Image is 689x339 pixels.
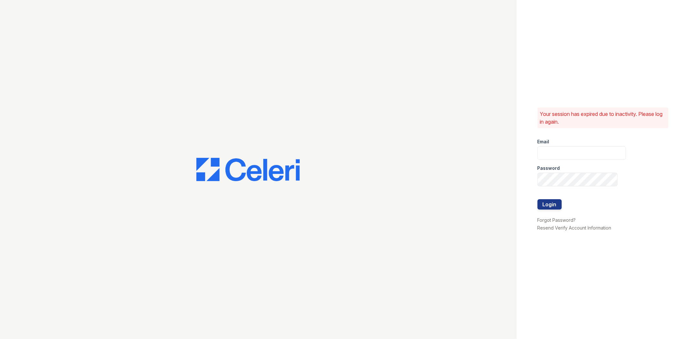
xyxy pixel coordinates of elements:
button: Login [538,199,562,210]
label: Email [538,139,549,145]
a: Resend Verify Account Information [538,225,611,231]
label: Password [538,165,560,171]
img: CE_Logo_Blue-a8612792a0a2168367f1c8372b55b34899dd931a85d93a1a3d3e32e68fde9ad4.png [196,158,300,181]
p: Your session has expired due to inactivity. Please log in again. [540,110,666,126]
a: Forgot Password? [538,217,576,223]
